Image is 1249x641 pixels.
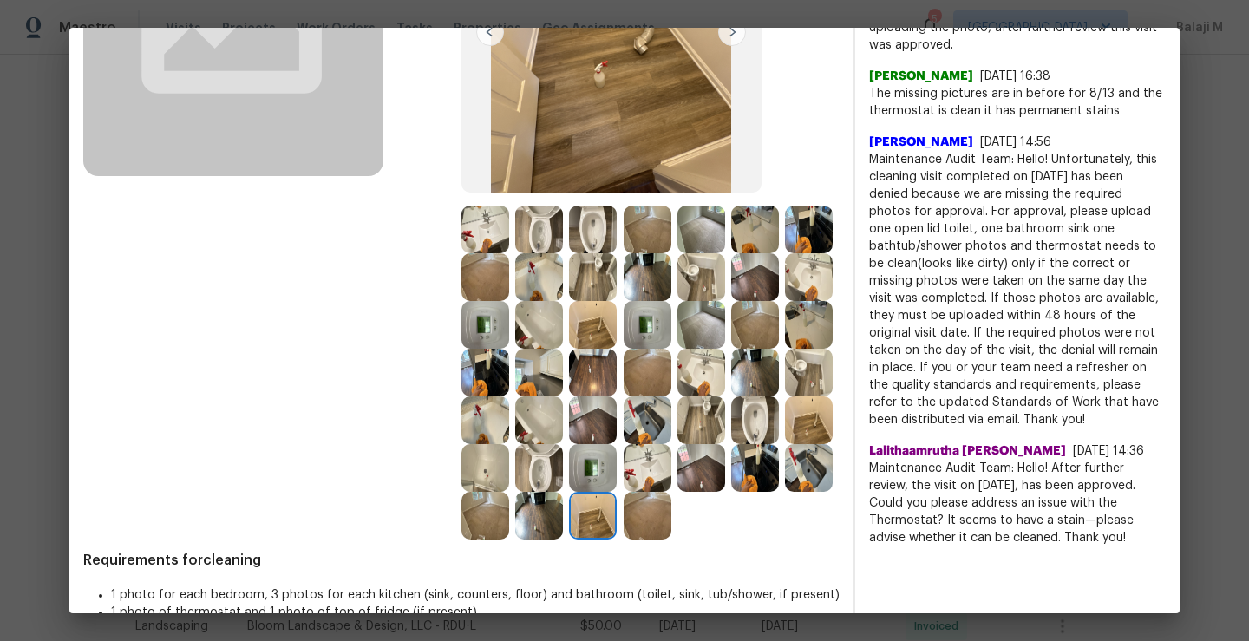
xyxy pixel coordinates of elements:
[718,18,746,46] img: right-chevron-button-url
[111,586,840,604] li: 1 photo for each bedroom, 3 photos for each kitchen (sink, counters, floor) and bathroom (toilet,...
[869,460,1166,546] span: Maintenance Audit Team: Hello! After further review, the visit on [DATE], has been approved. Coul...
[111,604,840,621] li: 1 photo of thermostat and 1 photo of top of fridge (if present)
[476,18,504,46] img: left-chevron-button-url
[83,552,840,569] span: Requirements for cleaning
[869,134,973,151] span: [PERSON_NAME]
[869,442,1066,460] span: Lalithaamrutha [PERSON_NAME]
[1073,445,1144,457] span: [DATE] 14:36
[869,2,1166,54] span: Maintenance Audit Team: Hello! Thank you for uploading the photo, after further review this visit...
[869,151,1166,428] span: Maintenance Audit Team: Hello! Unfortunately, this cleaning visit completed on [DATE] has been de...
[980,136,1051,148] span: [DATE] 14:56
[869,68,973,85] span: [PERSON_NAME]
[980,70,1050,82] span: [DATE] 16:38
[869,85,1166,120] span: The missing pictures are in before for 8/13 and the thermostat is clean it has permanent stains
